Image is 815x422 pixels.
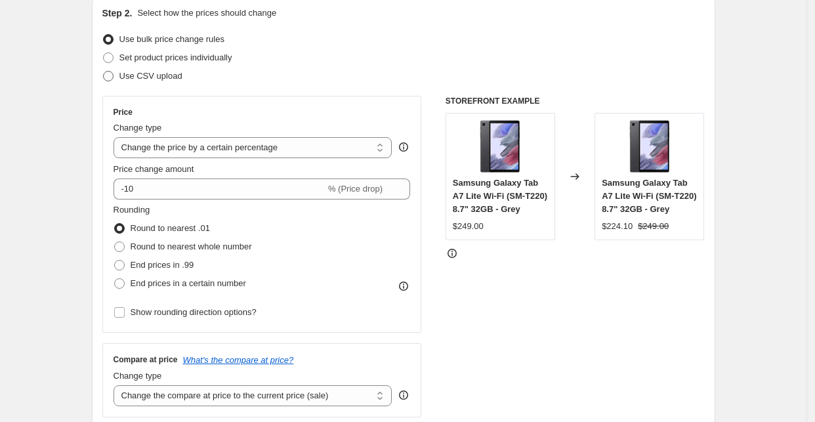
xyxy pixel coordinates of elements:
button: What's the compare at price? [183,355,294,365]
input: -15 [114,179,325,200]
span: End prices in .99 [131,260,194,270]
h3: Compare at price [114,354,178,365]
span: Show rounding direction options? [131,307,257,317]
div: help [397,389,410,402]
h2: Step 2. [102,7,133,20]
strike: $249.00 [638,220,669,233]
span: Change type [114,371,162,381]
div: $224.10 [602,220,633,233]
span: Change type [114,123,162,133]
span: End prices in a certain number [131,278,246,288]
h6: STOREFRONT EXAMPLE [446,96,705,106]
span: Rounding [114,205,150,215]
div: help [397,140,410,154]
p: Select how the prices should change [137,7,276,20]
span: Samsung Galaxy Tab A7 Lite Wi-Fi (SM-T220) 8.7" 32GB - Grey [602,178,696,214]
h3: Price [114,107,133,117]
img: 57_d50726cf-62de-4280-b53c-dc1033eae08f_80x.jpg [474,120,526,173]
div: $249.00 [453,220,484,233]
span: Samsung Galaxy Tab A7 Lite Wi-Fi (SM-T220) 8.7" 32GB - Grey [453,178,547,214]
span: Round to nearest .01 [131,223,210,233]
span: Price change amount [114,164,194,174]
span: Set product prices individually [119,53,232,62]
span: Use bulk price change rules [119,34,224,44]
span: % (Price drop) [328,184,383,194]
span: Use CSV upload [119,71,182,81]
img: 57_d50726cf-62de-4280-b53c-dc1033eae08f_80x.jpg [623,120,676,173]
span: Round to nearest whole number [131,242,252,251]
